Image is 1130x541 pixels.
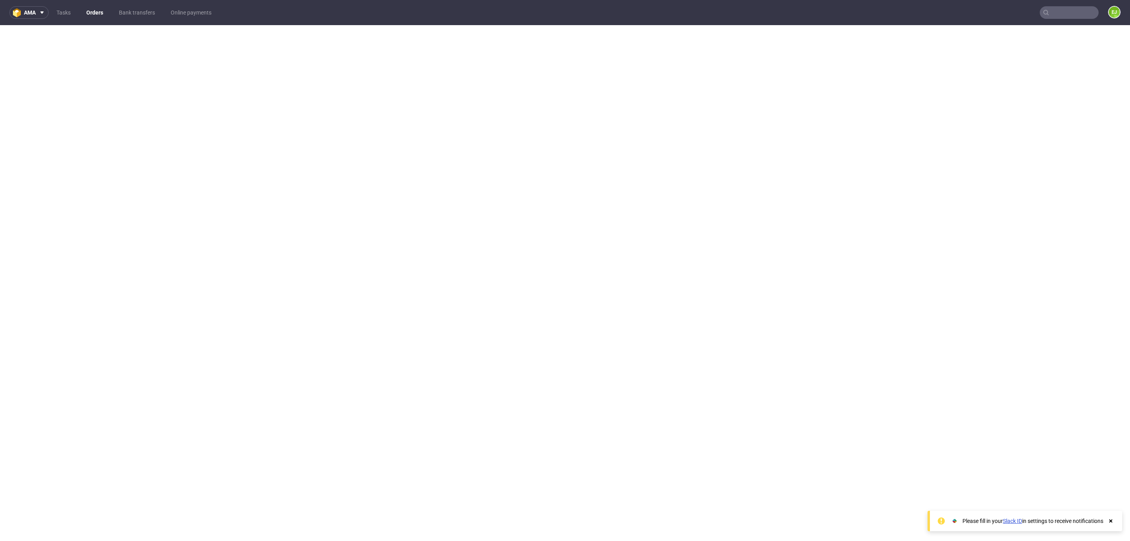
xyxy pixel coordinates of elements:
div: Please fill in your in settings to receive notifications [962,517,1103,525]
a: Slack ID [1003,518,1022,524]
a: Tasks [52,6,75,19]
a: Online payments [166,6,216,19]
a: Orders [82,6,108,19]
img: Slack [951,517,959,525]
img: logo [13,8,24,17]
figcaption: EJ [1109,7,1120,18]
span: ama [24,10,36,15]
button: ama [9,6,49,19]
a: Bank transfers [114,6,160,19]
